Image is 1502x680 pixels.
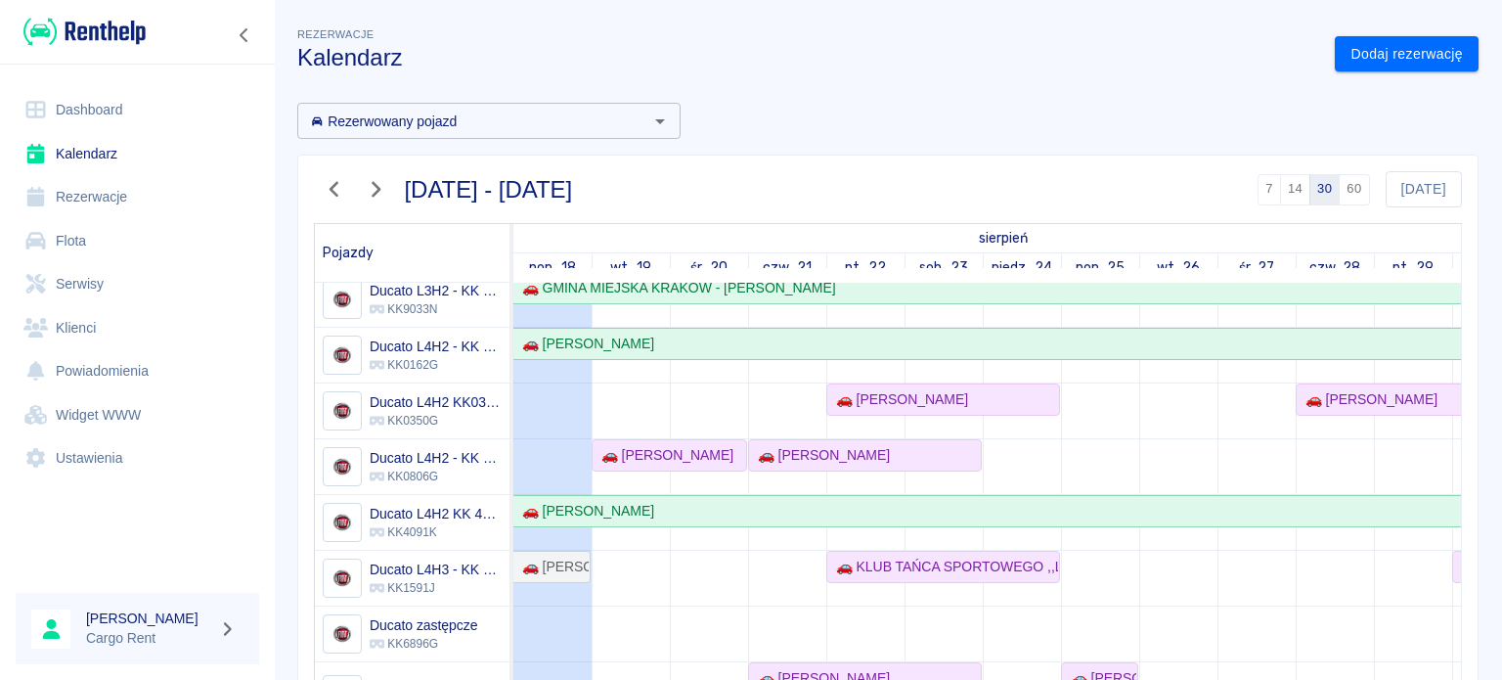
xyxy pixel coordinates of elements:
[1280,174,1310,205] button: 14 dni
[86,628,211,649] p: Cargo Rent
[16,175,259,219] a: Rezerwacje
[758,253,817,282] a: 21 sierpnia 2025
[514,334,654,354] div: 🚗 [PERSON_NAME]
[323,245,374,261] span: Pojazdy
[303,109,642,133] input: Wyszukaj i wybierz pojazdy...
[370,579,502,597] p: KK1591J
[370,356,502,374] p: KK0162G
[326,395,358,428] img: Image
[594,445,733,466] div: 🚗 [PERSON_NAME]
[750,445,890,466] div: 🚗 [PERSON_NAME]
[370,412,502,430] p: KK0350G
[16,132,259,176] a: Kalendarz
[987,253,1057,282] a: 24 sierpnia 2025
[370,635,477,653] p: KK6896G
[370,560,502,579] h6: Ducato L4H3 - KK 1591J
[1071,253,1130,282] a: 25 sierpnia 2025
[297,28,374,40] span: Rezerwacje
[370,392,502,412] h6: Ducato L4H2 KK0350G
[16,16,146,48] a: Renthelp logo
[405,176,573,204] h3: [DATE] - [DATE]
[370,448,502,468] h6: Ducato L4H2 - KK 0806G
[326,451,358,483] img: Image
[16,219,259,263] a: Flota
[370,300,502,318] p: KK9033N
[86,609,211,628] h6: [PERSON_NAME]
[1152,253,1206,282] a: 26 sierpnia 2025
[230,23,259,48] button: Zwiń nawigację
[16,262,259,306] a: Serwisy
[326,340,358,372] img: Image
[1339,174,1369,205] button: 60 dni
[524,253,581,282] a: 18 sierpnia 2025
[16,306,259,350] a: Klienci
[297,44,1319,71] h3: Kalendarz
[16,88,259,132] a: Dashboard
[1234,253,1280,282] a: 27 sierpnia 2025
[1386,171,1462,207] button: [DATE]
[974,224,1033,252] a: 18 sierpnia 2025
[646,108,674,135] button: Otwórz
[23,16,146,48] img: Renthelp logo
[370,504,502,523] h6: Ducato L4H2 KK 4091K
[326,284,358,316] img: Image
[605,253,656,282] a: 19 sierpnia 2025
[1304,253,1366,282] a: 28 sierpnia 2025
[685,253,732,282] a: 20 sierpnia 2025
[370,281,502,300] h6: Ducato L3H2 - KK 9033N
[370,468,502,485] p: KK0806G
[514,557,589,577] div: 🚗 [PERSON_NAME]
[326,563,358,595] img: Image
[1298,389,1437,410] div: 🚗 [PERSON_NAME]
[1309,174,1340,205] button: 30 dni
[1388,253,1438,282] a: 29 sierpnia 2025
[326,507,358,539] img: Image
[914,253,973,282] a: 23 sierpnia 2025
[828,557,1058,577] div: 🚗 KLUB TAŃCA SPORTOWEGO ,,LIDERKI'' - [PERSON_NAME]
[370,615,477,635] h6: Ducato zastępcze
[1258,174,1281,205] button: 7 dni
[370,523,502,541] p: KK4091K
[1335,36,1479,72] a: Dodaj rezerwację
[828,389,968,410] div: 🚗 [PERSON_NAME]
[16,349,259,393] a: Powiadomienia
[840,253,891,282] a: 22 sierpnia 2025
[16,436,259,480] a: Ustawienia
[16,393,259,437] a: Widget WWW
[514,501,654,521] div: 🚗 [PERSON_NAME]
[326,618,358,651] img: Image
[514,278,836,298] div: 🚗 GMINA MIEJSKA KRAKÓW - [PERSON_NAME]
[370,337,502,356] h6: Ducato L4H2 - KK 0162G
